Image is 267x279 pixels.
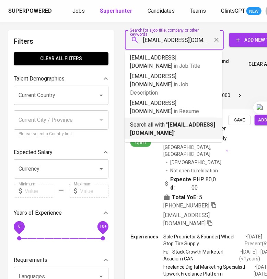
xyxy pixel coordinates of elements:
[8,7,52,15] div: Superpowered
[221,7,262,15] a: GlintsGPT NEW
[170,159,222,166] span: [DEMOGRAPHIC_DATA]
[246,8,262,15] span: NEW
[14,253,108,267] div: Requirements
[174,108,199,115] span: in Resume
[14,72,108,86] div: Talent Demographics
[19,54,103,63] span: Clear All filters
[18,224,20,229] span: 0
[232,116,247,124] span: Save
[8,7,53,15] a: Superpowered
[130,233,163,240] p: Experiences
[14,256,47,264] p: Requirements
[163,264,254,277] p: Freelance Digital Marketing Specialist | Upwork Freelance Platform
[14,146,108,159] div: Expected Salary
[25,184,53,198] input: Value
[14,148,53,157] p: Expected Salary
[170,175,192,192] b: Expected:
[163,248,240,262] p: Full-Stack Growth Marketer | Acadium CAN
[99,224,106,229] span: 10+
[199,193,202,202] span: 5
[174,63,200,69] span: in Job Title
[130,121,217,137] p: Search all with " "
[14,75,65,83] p: Talent Demographics
[130,54,217,70] p: [EMAIL_ADDRESS][DOMAIN_NAME]
[212,35,221,45] button: Clear
[148,8,175,14] span: Candidates
[130,99,217,116] p: [EMAIL_ADDRESS][DOMAIN_NAME]
[172,193,198,202] b: Total YoE:
[14,36,108,47] h6: Filters
[72,7,86,15] a: Jobs
[217,90,232,101] button: Go to page 1000
[100,8,132,14] b: Superhunter
[100,7,134,15] a: Superhunter
[14,209,62,217] p: Years of Experience
[14,52,108,65] button: Clear All filters
[221,8,245,14] span: GlintsGPT
[163,233,245,247] p: Sole Proprietor & Founder | Wheel Stop Tire Supply
[190,7,207,15] a: Teams
[234,90,245,101] button: Go to next page
[163,175,218,192] div: PHP 80,000
[19,131,104,138] p: Please select a Country first
[14,206,108,220] div: Years of Experience
[190,8,206,14] span: Teams
[96,164,106,174] button: Open
[72,8,85,14] span: Jobs
[163,212,210,227] span: [EMAIL_ADDRESS][DOMAIN_NAME]
[130,121,215,136] b: [EMAIL_ADDRESS][DOMAIN_NAME]
[130,72,217,97] p: [EMAIL_ADDRESS][DOMAIN_NAME]
[148,7,176,15] a: Candidates
[80,184,108,198] input: Value
[170,167,218,174] p: Not open to relocation
[163,144,229,158] div: [GEOGRAPHIC_DATA], [GEOGRAPHIC_DATA]
[229,115,251,126] button: Save
[163,202,209,209] span: [PHONE_NUMBER]
[96,90,106,100] button: Open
